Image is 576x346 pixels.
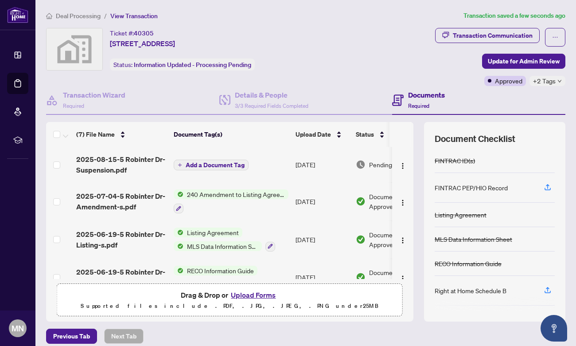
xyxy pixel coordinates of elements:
article: Transaction saved a few seconds ago [463,11,565,21]
img: Status Icon [174,189,183,199]
td: [DATE] [292,147,352,182]
th: Status [352,122,428,147]
span: down [557,79,562,83]
th: Document Tag(s) [170,122,292,147]
span: Pending Review [369,160,413,169]
span: Approved [495,76,522,86]
span: Drag & Drop orUpload FormsSupported files include .PDF, .JPG, .JPEG, .PNG under25MB [57,284,402,317]
span: 2025-06-19-5 Robinter Dr-[PERSON_NAME] form.pdf [76,267,167,288]
img: svg%3e [47,28,102,70]
span: RECO Information Guide [183,266,257,275]
button: Status IconRECO Information Guide [174,266,257,290]
img: Status Icon [174,241,183,251]
span: MN [12,322,24,334]
span: Update for Admin Review [488,54,560,68]
span: Drag & Drop or [181,289,278,301]
img: Document Status [356,160,366,169]
div: Status: [110,59,255,71]
button: Open asap [541,315,567,342]
span: Previous Tab [53,329,90,343]
img: Logo [399,199,406,206]
td: [DATE] [292,259,352,297]
p: Supported files include .PDF, .JPG, .JPEG, .PNG under 25 MB [62,301,397,311]
span: MLS Data Information Sheet [183,241,262,251]
span: home [46,13,52,19]
li: / [104,11,107,21]
span: 2025-06-19-5 Robinter Dr-Listing-s.pdf [76,229,167,250]
button: Logo [396,157,410,172]
div: Transaction Communication [453,28,533,43]
span: 40305 [134,29,154,37]
span: Required [408,102,429,109]
img: Status Icon [174,266,183,275]
img: Logo [399,162,406,169]
button: Transaction Communication [435,28,540,43]
td: [DATE] [292,182,352,220]
button: Add a Document Tag [174,159,249,171]
span: Upload Date [296,130,331,139]
img: Logo [399,275,406,282]
h4: Transaction Wizard [63,90,125,100]
span: View Transaction [110,12,158,20]
button: Logo [396,232,410,247]
span: Required [63,102,84,109]
button: Update for Admin Review [482,54,565,69]
span: 3/3 Required Fields Completed [235,102,308,109]
button: Add a Document Tag [174,160,249,170]
th: Upload Date [292,122,352,147]
button: Status IconListing AgreementStatus IconMLS Data Information Sheet [174,228,275,252]
span: plus [178,163,182,167]
h4: Details & People [235,90,308,100]
img: Status Icon [174,228,183,237]
div: RECO Information Guide [435,259,502,268]
th: (7) File Name [73,122,170,147]
img: Document Status [356,197,366,206]
img: Document Status [356,272,366,282]
img: Document Status [356,235,366,244]
h4: Documents [408,90,445,100]
span: Document Approved [369,192,424,211]
img: logo [7,7,28,23]
div: FINTRAC ID(s) [435,156,475,165]
button: Upload Forms [228,289,278,301]
button: Status Icon240 Amendment to Listing Agreement - Authority to Offer for Sale Price Change/Extensio... [174,189,288,213]
span: Deal Processing [56,12,101,20]
span: +2 Tags [533,76,556,86]
img: Logo [399,237,406,244]
span: Listing Agreement [183,228,242,237]
span: Document Checklist [435,133,515,145]
span: 240 Amendment to Listing Agreement - Authority to Offer for Sale Price Change/Extension/Amendment(s) [183,189,288,199]
td: [DATE] [292,220,352,259]
button: Logo [396,270,410,284]
div: MLS Data Information Sheet [435,234,512,244]
div: FINTRAC PEP/HIO Record [435,183,508,193]
span: Document Approved [369,230,424,249]
button: Next Tab [104,329,144,344]
button: Logo [396,194,410,208]
span: 2025-07-04-5 Robinter Dr-Amendment-s.pdf [76,191,167,212]
span: (7) File Name [76,130,115,139]
span: Document Approved [369,267,424,287]
span: ellipsis [552,34,558,40]
button: Previous Tab [46,329,97,344]
div: Right at Home Schedule B [435,286,506,295]
div: Listing Agreement [435,210,486,220]
span: 2025-08-15-5 Robinter Dr-Suspension.pdf [76,154,167,175]
span: [STREET_ADDRESS] [110,38,175,49]
span: Status [356,130,374,139]
span: Add a Document Tag [186,162,245,168]
span: Information Updated - Processing Pending [134,61,251,69]
div: Ticket #: [110,28,154,38]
